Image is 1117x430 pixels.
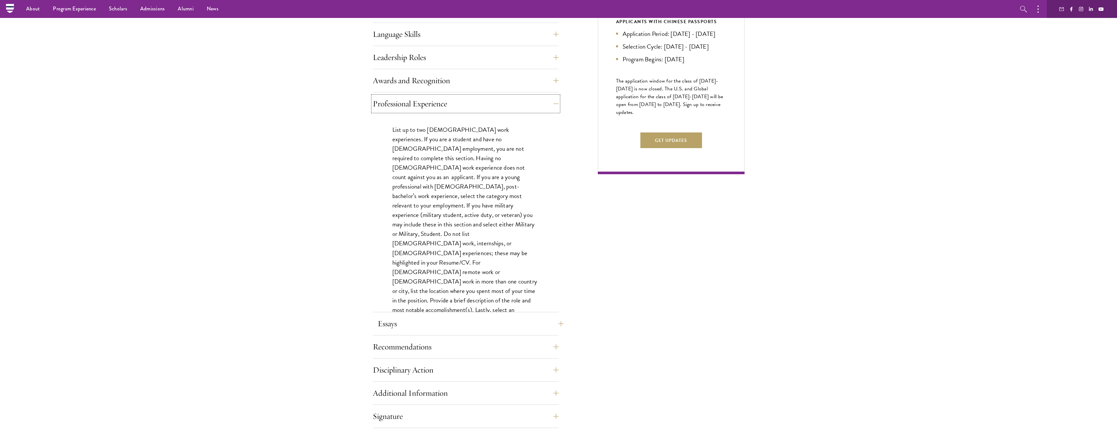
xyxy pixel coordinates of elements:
li: Application Period: [DATE] - [DATE] [616,29,726,38]
button: Disciplinary Action [373,362,559,378]
button: Additional Information [373,385,559,401]
button: Essays [378,316,564,331]
li: Program Begins: [DATE] [616,54,726,64]
button: Recommendations [373,339,559,355]
button: Language Skills [373,26,559,42]
div: APPLICANTS WITH CHINESE PASSPORTS [616,18,726,26]
button: Awards and Recognition [373,73,559,88]
button: Leadership Roles [373,50,559,65]
button: Get Updates [640,132,702,148]
p: List up to two [DEMOGRAPHIC_DATA] work experiences. If you are a student and have no [DEMOGRAPHIC... [392,125,539,333]
button: Signature [373,408,559,424]
li: Selection Cycle: [DATE] - [DATE] [616,42,726,51]
button: Professional Experience [373,96,559,112]
span: The application window for the class of [DATE]-[DATE] is now closed. The U.S. and Global applicat... [616,77,723,116]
